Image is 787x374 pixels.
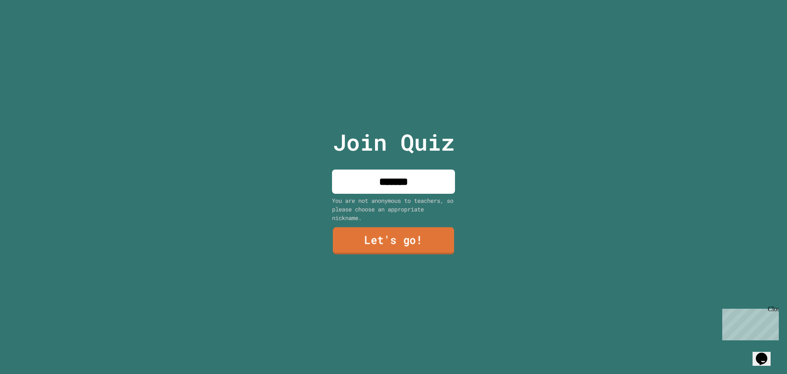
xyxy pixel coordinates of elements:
iframe: chat widget [719,305,779,340]
a: Let's go! [333,227,454,255]
div: Chat with us now!Close [3,3,57,52]
div: You are not anonymous to teachers, so please choose an appropriate nickname. [332,196,455,222]
p: Join Quiz [333,125,455,159]
iframe: chat widget [753,341,779,366]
